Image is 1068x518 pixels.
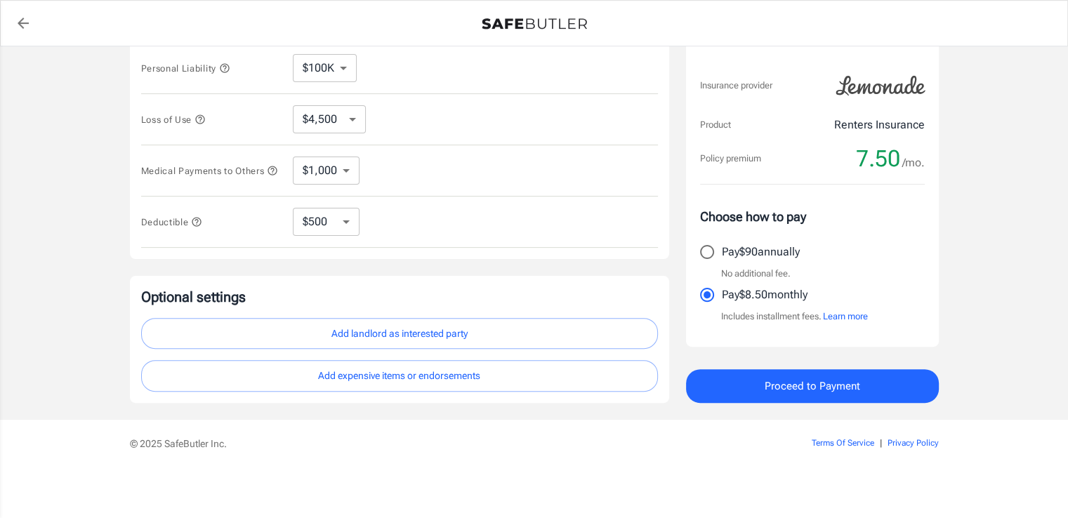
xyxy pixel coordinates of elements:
[141,318,658,350] button: Add landlord as interested party
[141,360,658,392] button: Add expensive items or endorsements
[141,111,206,128] button: Loss of Use
[828,66,933,105] img: Lemonade
[834,117,925,133] p: Renters Insurance
[141,287,658,307] p: Optional settings
[141,114,206,125] span: Loss of Use
[141,63,230,74] span: Personal Liability
[141,166,279,176] span: Medical Payments to Others
[700,207,925,226] p: Choose how to pay
[721,267,791,281] p: No additional fee.
[686,369,939,403] button: Proceed to Payment
[812,438,874,448] a: Terms Of Service
[823,310,868,324] button: Learn more
[9,9,37,37] a: back to quotes
[141,213,203,230] button: Deductible
[902,153,925,173] span: /mo.
[700,152,761,166] p: Policy premium
[765,377,860,395] span: Proceed to Payment
[130,437,732,451] p: © 2025 SafeButler Inc.
[141,60,230,77] button: Personal Liability
[700,79,772,93] p: Insurance provider
[141,162,279,179] button: Medical Payments to Others
[888,438,939,448] a: Privacy Policy
[722,286,807,303] p: Pay $8.50 monthly
[856,145,900,173] span: 7.50
[721,310,868,324] p: Includes installment fees.
[722,244,800,260] p: Pay $90 annually
[700,118,731,132] p: Product
[880,438,882,448] span: |
[141,217,203,227] span: Deductible
[482,18,587,29] img: Back to quotes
